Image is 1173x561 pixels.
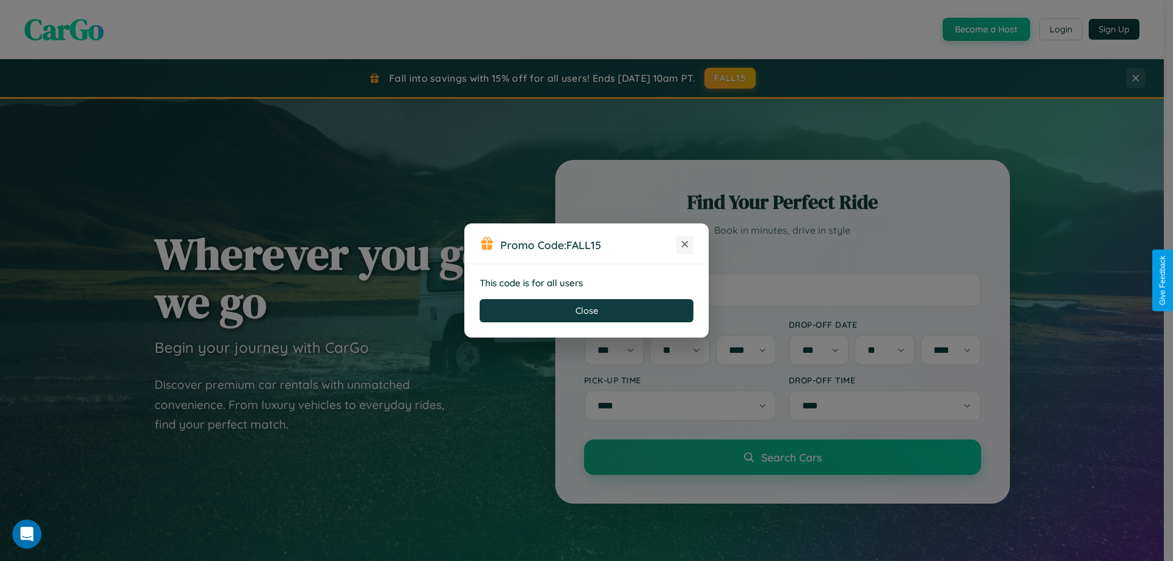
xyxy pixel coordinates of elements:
iframe: Intercom live chat [12,519,42,549]
button: Close [480,299,693,322]
div: Give Feedback [1158,256,1167,305]
strong: This code is for all users [480,277,583,289]
b: FALL15 [566,238,601,252]
h3: Promo Code: [500,238,676,252]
